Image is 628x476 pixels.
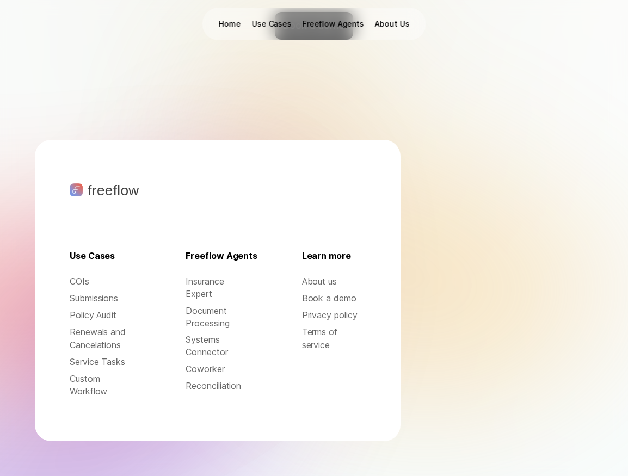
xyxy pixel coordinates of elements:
p: Policy Audit [70,309,133,322]
p: Learn more [302,250,351,262]
p: Freeflow Agents [186,250,257,262]
p: Coworker [186,363,249,375]
p: Document Processing [186,305,249,329]
p: Use Cases [70,250,115,262]
p: freeflow [88,183,139,197]
a: Freeflow Agents [297,16,370,32]
p: Submissions [70,292,133,305]
p: Reconciliation [186,380,249,392]
p: Systems Connector [186,333,249,358]
p: About Us [375,18,410,29]
button: COIs [70,275,133,288]
p: Insurance Expert [186,275,249,300]
p: Use Cases [251,18,291,29]
button: Renewals and Cancelations [70,326,133,351]
p: Custom Workflow [70,373,133,398]
a: Terms of service [302,326,366,351]
a: Book a demo [302,292,366,305]
p: Freeflow Agents [303,18,364,29]
p: Privacy policy [302,309,366,322]
button: Use Cases [246,16,297,32]
p: About us [302,275,366,288]
p: Home [219,18,241,29]
p: Service Tasks [70,356,133,368]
